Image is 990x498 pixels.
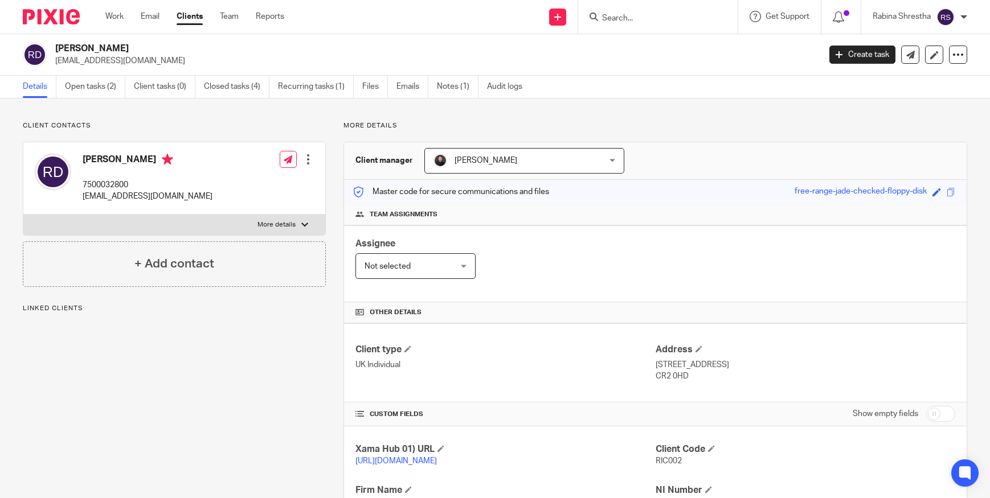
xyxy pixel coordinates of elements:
p: Client contacts [23,121,326,130]
p: [STREET_ADDRESS] [656,359,955,371]
a: [URL][DOMAIN_NAME] [355,457,437,465]
span: [PERSON_NAME] [455,157,517,164]
a: Team [220,11,239,22]
div: free-range-jade-checked-floppy-disk [795,186,927,199]
span: RIC002 [656,457,682,465]
i: Primary [162,154,173,165]
img: My%20Photo.jpg [433,154,447,167]
h4: CUSTOM FIELDS [355,410,655,419]
p: CR2 0HD [656,371,955,382]
img: svg%3E [23,43,47,67]
a: Reports [256,11,284,22]
span: Team assignments [370,210,437,219]
h4: NI Number [656,484,955,496]
h4: [PERSON_NAME] [83,154,212,168]
h4: + Add contact [134,255,214,273]
a: Details [23,76,56,98]
a: Client tasks (0) [134,76,195,98]
p: Linked clients [23,304,326,313]
h4: Client Code [656,443,955,455]
a: Closed tasks (4) [204,76,269,98]
a: Clients [177,11,203,22]
a: Notes (1) [437,76,478,98]
span: Get Support [766,13,809,20]
p: More details [343,121,967,130]
p: 7500032800 [83,179,212,191]
h3: Client manager [355,155,413,166]
img: svg%3E [936,8,955,26]
span: Other details [370,308,422,317]
p: [EMAIL_ADDRESS][DOMAIN_NAME] [55,55,812,67]
a: Work [105,11,124,22]
a: Audit logs [487,76,531,98]
p: Master code for secure communications and files [353,186,549,197]
span: Assignee [355,239,395,248]
a: Emails [396,76,428,98]
h4: Firm Name [355,484,655,496]
p: [EMAIL_ADDRESS][DOMAIN_NAME] [83,191,212,202]
label: Show empty fields [853,408,918,419]
a: Files [362,76,388,98]
h4: Address [656,344,955,356]
a: Email [141,11,159,22]
a: Recurring tasks (1) [278,76,354,98]
img: svg%3E [35,154,71,190]
p: Rabina Shrestha [873,11,931,22]
input: Search [601,14,703,24]
p: More details [257,220,296,229]
img: Pixie [23,9,80,24]
h4: Client type [355,344,655,356]
span: Not selected [365,262,411,270]
h2: [PERSON_NAME] [55,43,661,55]
p: UK Individual [355,359,655,371]
a: Open tasks (2) [65,76,125,98]
a: Create task [829,46,895,64]
h4: Xama Hub 01) URL [355,443,655,455]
